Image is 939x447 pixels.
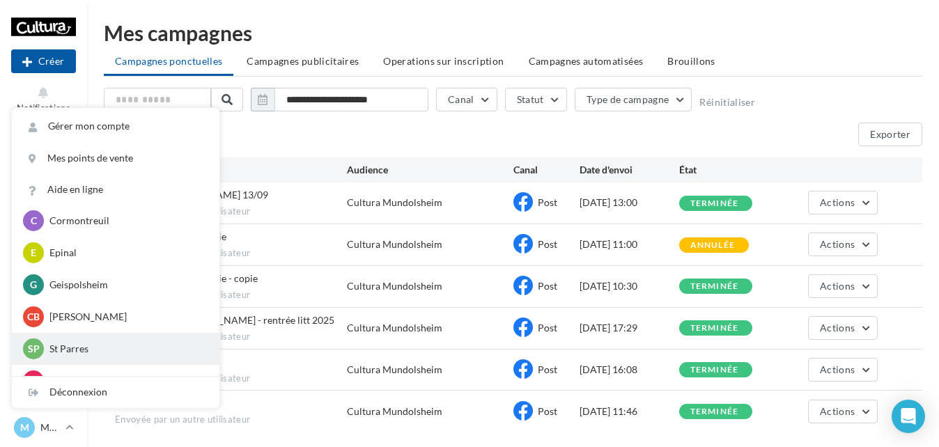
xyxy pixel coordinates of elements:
div: État [679,163,779,177]
span: M [20,421,29,434]
button: Actions [808,233,878,256]
div: Cultura Mundolsheim [347,321,442,335]
a: Mes points de vente [12,143,219,174]
div: [DATE] 11:46 [580,405,679,418]
button: Statut [505,88,567,111]
span: SP [28,342,40,356]
span: Envoyée par un autre utilisateur [115,247,347,260]
span: Actions [820,196,855,208]
button: Type de campagne [575,88,692,111]
div: terminée [690,199,739,208]
span: Campagnes publicitaires [247,55,359,67]
button: Canal [436,88,497,111]
span: T [31,374,36,388]
span: C [31,214,37,228]
span: Envoyée par un autre utilisateur [115,414,347,426]
p: Mundolsheim [40,421,60,434]
div: Canal [513,163,580,177]
span: Post [538,322,557,334]
div: Mes campagnes [104,22,922,43]
div: [DATE] 11:00 [580,237,679,251]
span: Notifications [17,102,70,113]
span: E [31,246,36,260]
div: annulée [690,241,735,250]
span: Operations sur inscription [383,55,504,67]
div: Nouvelle campagne [11,49,76,73]
span: Envoyée par un autre utilisateur [115,289,347,301]
span: Post [538,196,557,208]
div: [DATE] 13:00 [580,196,679,210]
button: Exporter [858,123,922,146]
div: [DATE] 17:29 [580,321,679,335]
p: [GEOGRAPHIC_DATA] [49,374,203,388]
button: Créer [11,49,76,73]
span: Post [538,363,557,375]
div: Cultura Mundolsheim [347,279,442,293]
a: M Mundolsheim [11,414,76,441]
a: Gérer mon compte [12,111,219,142]
div: Audience [347,163,513,177]
button: Actions [808,191,878,214]
button: Actions [808,358,878,382]
button: Notifications [11,82,76,116]
p: St Parres [49,342,203,356]
div: terminée [690,407,739,416]
span: Envoyée par un autre utilisateur [115,331,347,343]
span: CB [27,310,40,324]
div: Déconnexion [12,377,219,408]
p: Epinal [49,246,203,260]
p: Cormontreuil [49,214,203,228]
p: [PERSON_NAME] [49,310,203,324]
button: Actions [808,316,878,340]
button: Actions [808,274,878,298]
div: Cultura Mundolsheim [347,363,442,377]
button: Réinitialiser [699,97,755,108]
div: Cultura Mundolsheim [347,196,442,210]
span: Actions [820,322,855,334]
span: Campagnes automatisées [529,55,644,67]
div: terminée [690,366,739,375]
span: Actions [820,238,855,250]
span: Post [538,405,557,417]
div: [DATE] 10:30 [580,279,679,293]
div: Date d'envoi [580,163,679,177]
div: Open Intercom Messenger [892,400,925,433]
span: Actions [820,363,855,375]
span: Post [538,280,557,292]
span: G [30,278,37,292]
span: Actions [820,280,855,292]
div: Cultura Mundolsheim [347,237,442,251]
div: terminée [690,324,739,333]
button: Actions [808,400,878,423]
span: Actions [820,405,855,417]
div: terminée [690,282,739,291]
span: Envoyée par un autre utilisateur [115,205,347,218]
div: Nom [115,163,347,177]
a: Aide en ligne [12,174,219,205]
span: Coup de cœur Lucas - rentrée litt 2025 [115,314,334,326]
span: Envoyée par un autre utilisateur [115,372,347,385]
p: Geispolsheim [49,278,203,292]
div: Cultura Mundolsheim [347,405,442,418]
span: Brouillons [667,55,715,67]
div: [DATE] 16:08 [580,363,679,377]
span: Post [538,238,557,250]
